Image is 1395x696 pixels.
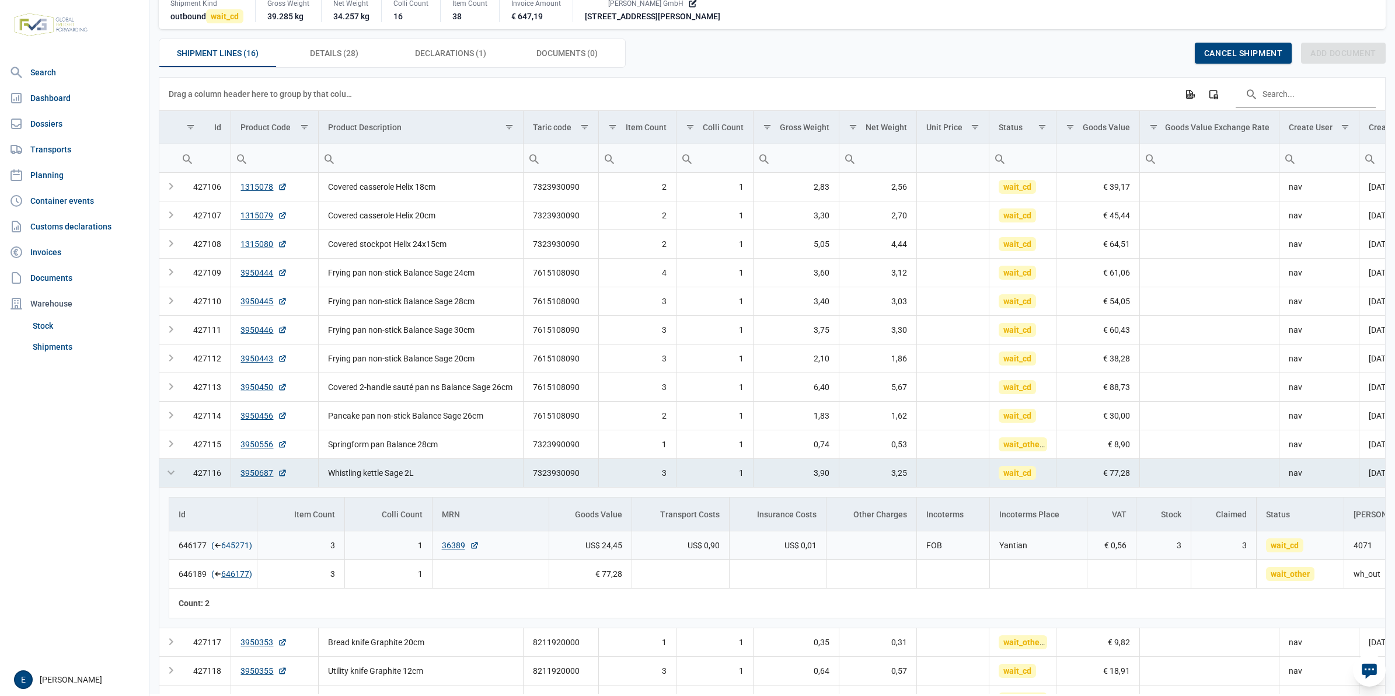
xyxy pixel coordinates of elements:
td: 7323930090 [523,458,598,487]
td: Expand [159,430,177,458]
td: Expand [159,258,177,287]
a: 1315080 [240,238,287,250]
div: Search box [319,144,340,172]
td: Column Gross Weight [753,111,839,144]
span: Shipment Lines (16) [177,46,259,60]
div: Column Chooser [1203,83,1224,105]
td: Column Insurance Costs [729,497,826,531]
span: € 45,44 [1103,210,1130,221]
input: Filter cell [177,144,231,172]
td: 1,86 [839,344,917,373]
div: € 647,19 [511,11,561,22]
td: Filter cell [917,144,989,172]
td: Filter cell [523,144,598,172]
span: wait_cd [999,294,1036,308]
td: Covered 2-handle sauté pan ns Balance Sage 26cm [318,373,523,401]
div: Id Count: 2 [179,597,247,609]
td: 3,25 [839,458,917,487]
td: Covered casserole Helix 18cm [318,173,523,201]
input: Filter cell [524,144,598,172]
div: Search box [754,144,775,172]
a: Stock [28,315,144,336]
a: 3950556 [240,439,287,450]
div: Product Description [328,123,402,132]
td: nav [1279,373,1359,401]
a: 3950443 [240,353,287,364]
div: Search box [177,144,198,172]
div: Taric code [533,123,571,132]
a: 3950353 [240,636,287,648]
td: 0,35 [753,628,839,656]
td: 1 [676,458,753,487]
td: Expand [159,401,177,430]
td: 3,03 [839,287,917,315]
div: Search box [599,144,620,172]
td: 3,12 [839,258,917,287]
td: 427108 [177,229,231,258]
input: Filter cell [1140,144,1279,172]
td: 1 [676,628,753,656]
a: 1315079 [240,210,287,221]
div: [STREET_ADDRESS][PERSON_NAME] [585,11,720,22]
td: Column Item Count [598,111,676,144]
td: Expand [159,229,177,258]
span: Show filter options for column 'Colli Count' [686,123,695,131]
td: nav [1279,229,1359,258]
div: 39.285 kg [267,11,309,22]
td: 3 [257,559,344,588]
td: 2 [598,229,676,258]
td: 2,83 [753,173,839,201]
div: Warehouse [5,292,144,315]
span: Details (28) [310,46,358,60]
span: Show filter options for column 'Unit Price' [971,123,979,131]
td: 1 [676,287,753,315]
span: € 61,06 [1103,267,1130,279]
td: Column Status [989,111,1056,144]
td: Column Other Charges [826,497,916,531]
div: Search box [231,144,252,172]
span: € 54,05 [1103,295,1130,307]
td: 1 [676,258,753,287]
input: Filter cell [676,144,753,172]
td: 427115 [177,430,231,458]
div: outbound [170,11,243,22]
a: Customs declarations [5,215,144,238]
input: Filter cell [839,144,916,172]
td: Filter cell [839,144,917,172]
div: Colli Count [703,123,744,132]
td: Utility knife Graphite 12cm [318,656,523,685]
span: Show filter options for column 'Item Count' [608,123,617,131]
span: wait_cd [999,266,1036,280]
td: 1 [676,344,753,373]
span: € 38,28 [1103,353,1130,364]
a: Search [5,61,144,84]
span: wait_cd [999,352,1036,366]
td: 1 [344,531,432,560]
span: Show filter options for column 'Id' [186,123,195,131]
td: 1 [676,173,753,201]
td: 1 [676,401,753,430]
td: 2,70 [839,201,917,229]
td: Column Stock [1136,497,1191,531]
a: 3950687 [240,467,287,479]
a: 3950446 [240,324,287,336]
td: Expand [159,656,177,685]
input: Search in the data grid [1236,80,1376,108]
a: 3950355 [240,665,287,677]
span: wait_cd [999,323,1036,337]
td: 427116 [177,458,231,487]
td: 8211920000 [523,656,598,685]
td: Column MRN [432,497,549,531]
td: Expand [159,344,177,373]
td: 7323990090 [523,430,598,458]
td: Column Colli Count [676,111,753,144]
td: Column Id [169,497,257,531]
td: 0,53 [839,430,917,458]
td: 3,75 [753,315,839,344]
td: Column Item Count [257,497,344,531]
td: nav [1279,173,1359,201]
td: Column Status [1257,497,1344,531]
a: Dashboard [5,86,144,110]
td: 6,40 [753,373,839,401]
